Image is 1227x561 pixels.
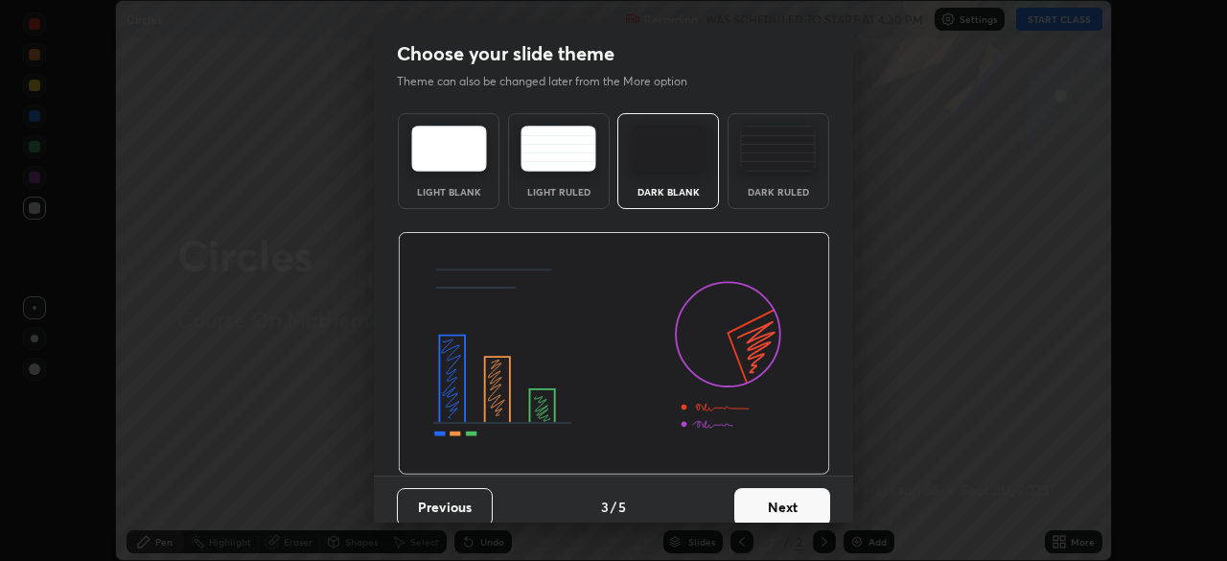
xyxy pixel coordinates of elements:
p: Theme can also be changed later from the More option [397,73,707,90]
h4: 5 [618,497,626,517]
div: Light Blank [410,187,487,197]
h4: / [611,497,616,517]
div: Dark Ruled [740,187,817,197]
img: darkTheme.f0cc69e5.svg [631,126,706,172]
h2: Choose your slide theme [397,41,614,66]
button: Next [734,488,830,526]
img: darkRuledTheme.de295e13.svg [740,126,816,172]
img: darkThemeBanner.d06ce4a2.svg [398,232,830,476]
img: lightRuledTheme.5fabf969.svg [521,126,596,172]
div: Dark Blank [630,187,706,197]
h4: 3 [601,497,609,517]
img: lightTheme.e5ed3b09.svg [411,126,487,172]
div: Light Ruled [521,187,597,197]
button: Previous [397,488,493,526]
